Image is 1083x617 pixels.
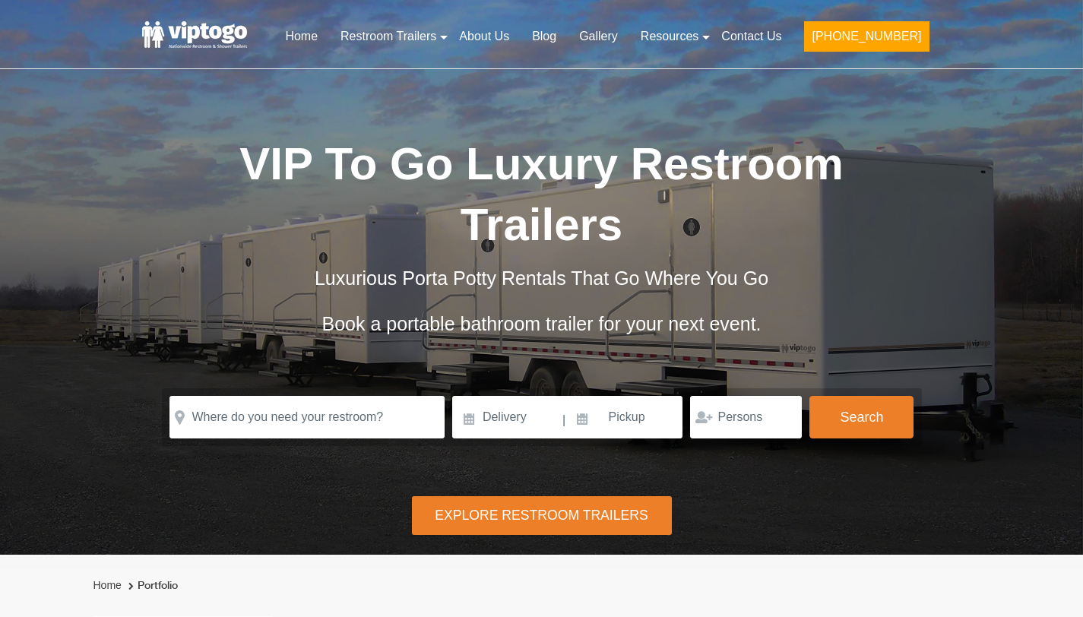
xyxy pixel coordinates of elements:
button: [PHONE_NUMBER] [804,21,929,52]
input: Delivery [452,396,561,438]
span: | [562,396,565,445]
span: VIP To Go Luxury Restroom Trailers [239,138,844,250]
a: Resources [629,20,710,53]
span: Luxurious Porta Potty Rentals That Go Where You Go [315,267,768,289]
a: [PHONE_NUMBER] [793,20,940,61]
li: Portfolio [125,577,178,595]
a: Restroom Trailers [329,20,448,53]
div: Explore Restroom Trailers [412,496,672,535]
a: About Us [448,20,521,53]
a: Blog [521,20,568,53]
button: Search [809,396,914,438]
input: Pickup [568,396,683,438]
a: Contact Us [710,20,793,53]
span: Book a portable bathroom trailer for your next event. [321,313,761,334]
input: Where do you need your restroom? [169,396,445,438]
input: Persons [690,396,802,438]
a: Home [274,20,329,53]
a: Home [93,579,122,591]
a: Gallery [568,20,629,53]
